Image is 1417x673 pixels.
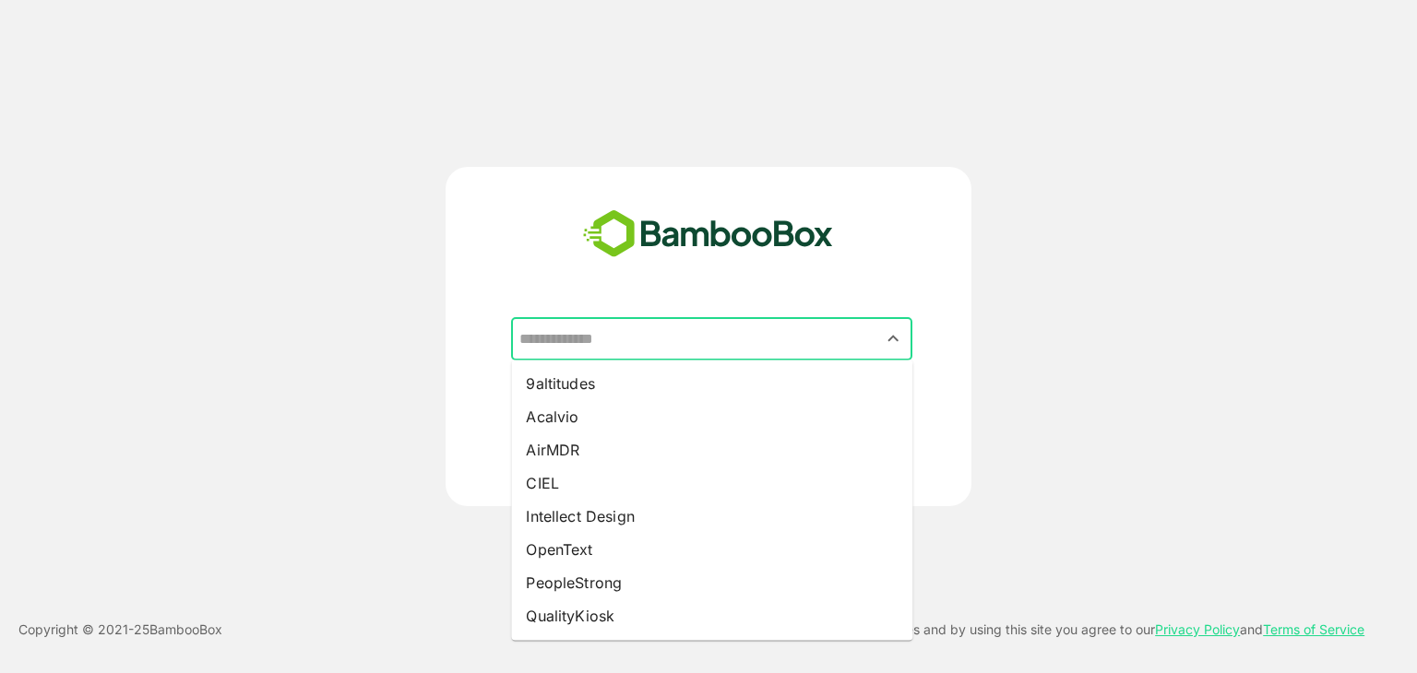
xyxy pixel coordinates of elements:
[1155,621,1240,637] a: Privacy Policy
[511,566,912,599] li: PeopleStrong
[881,326,906,351] button: Close
[511,533,912,566] li: OpenText
[1263,621,1364,637] a: Terms of Service
[511,466,912,500] li: CIEL
[573,204,843,265] img: bamboobox
[511,433,912,466] li: AirMDR
[511,367,912,400] li: 9altitudes
[789,619,1364,641] p: This site uses cookies and by using this site you agree to our and
[18,619,222,641] p: Copyright © 2021- 25 BambooBox
[511,400,912,433] li: Acalvio
[511,500,912,533] li: Intellect Design
[511,599,912,632] li: QualityKiosk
